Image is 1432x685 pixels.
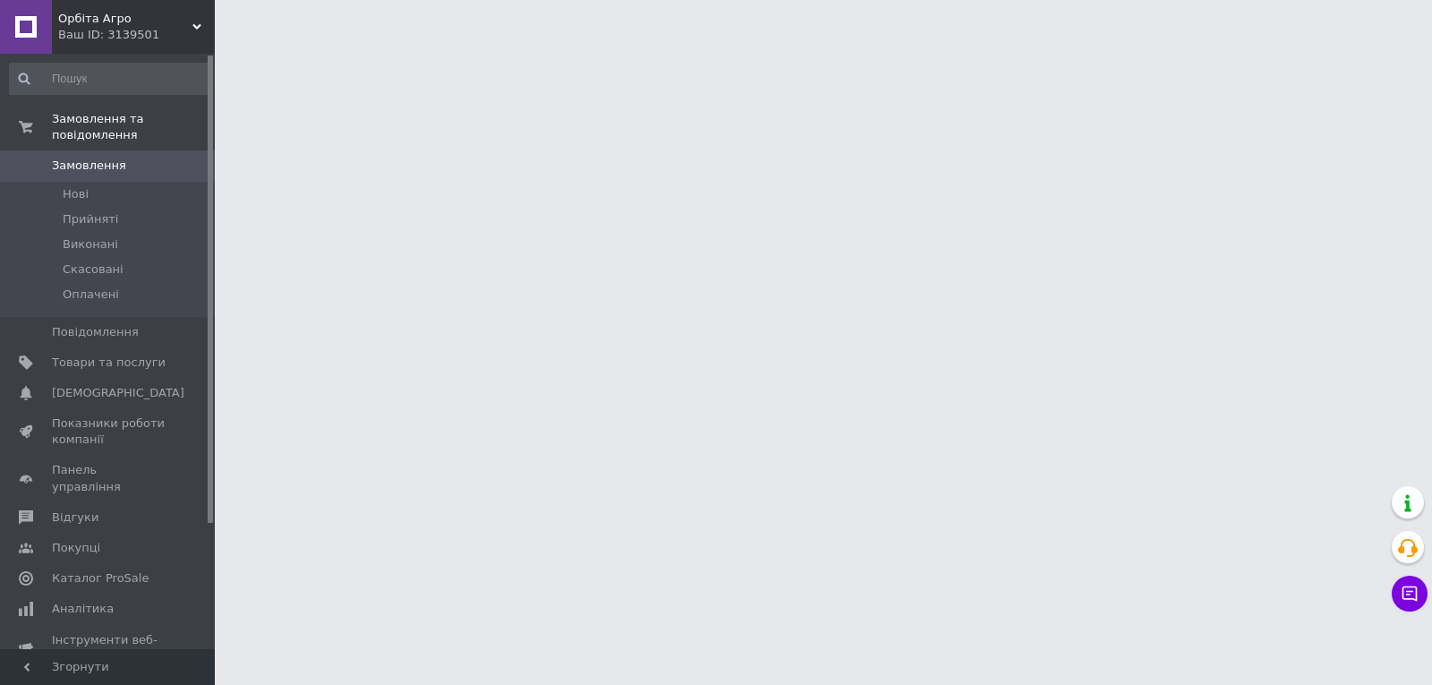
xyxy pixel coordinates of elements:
[1392,576,1428,612] button: Чат з покупцем
[52,385,184,401] span: [DEMOGRAPHIC_DATA]
[52,324,139,340] span: Повідомлення
[52,632,166,664] span: Інструменти веб-майстра та SEO
[52,540,100,556] span: Покупці
[58,11,192,27] span: Орбіта Агро
[58,27,215,43] div: Ваш ID: 3139501
[63,186,89,202] span: Нові
[52,601,114,617] span: Аналітика
[52,509,98,526] span: Відгуки
[63,287,119,303] span: Оплачені
[52,355,166,371] span: Товари та послуги
[52,570,149,587] span: Каталог ProSale
[52,111,215,143] span: Замовлення та повідомлення
[52,415,166,448] span: Показники роботи компанії
[63,211,118,227] span: Прийняті
[52,462,166,494] span: Панель управління
[63,261,124,278] span: Скасовані
[63,236,118,253] span: Виконані
[52,158,126,174] span: Замовлення
[9,63,211,95] input: Пошук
